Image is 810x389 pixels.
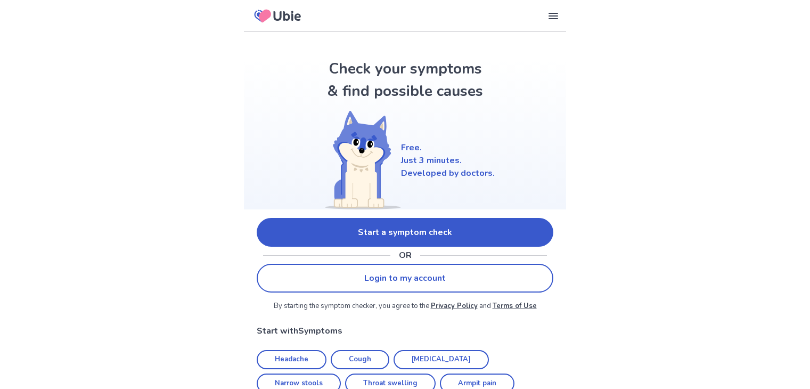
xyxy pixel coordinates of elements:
[493,301,537,311] a: Terms of Use
[257,350,326,370] a: Headache
[401,167,495,180] p: Developed by doctors.
[257,264,553,293] a: Login to my account
[257,218,553,247] a: Start a symptom check
[394,350,489,370] a: [MEDICAL_DATA]
[401,154,495,167] p: Just 3 minutes.
[331,350,389,370] a: Cough
[316,111,401,209] img: Shiba (Welcome)
[257,325,553,337] p: Start with Symptoms
[257,301,553,312] p: By starting the symptom checker, you agree to the and
[431,301,478,311] a: Privacy Policy
[399,249,412,262] p: OR
[401,141,495,154] p: Free.
[325,58,485,102] h1: Check your symptoms & find possible causes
